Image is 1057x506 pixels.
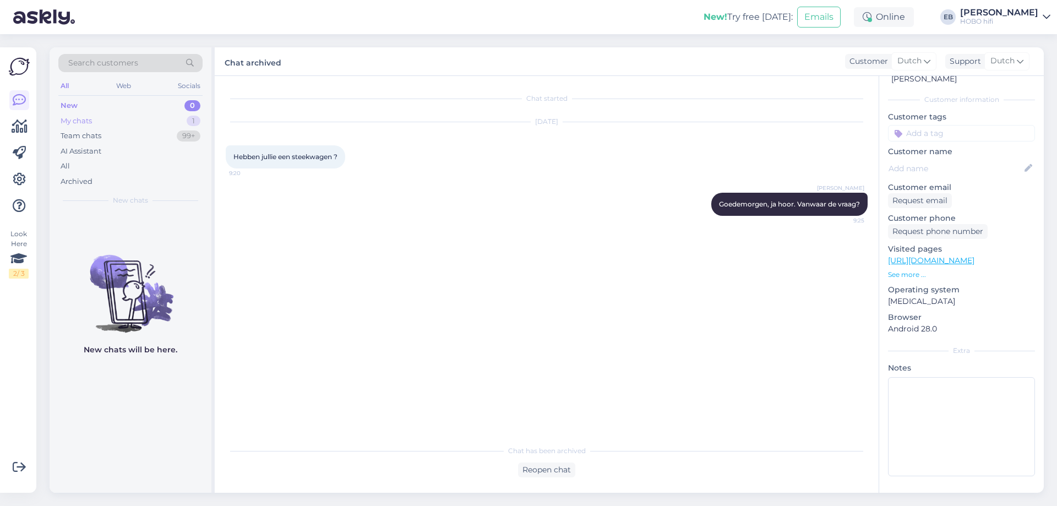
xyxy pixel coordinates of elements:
div: 1 [187,116,200,127]
div: Web [114,79,133,93]
p: See more ... [888,270,1035,280]
span: 9:25 [823,216,864,225]
div: Chat started [226,94,868,104]
div: Team chats [61,130,101,142]
div: Socials [176,79,203,93]
span: New chats [113,195,148,205]
img: Askly Logo [9,56,30,77]
span: Chat has been archived [508,446,586,456]
p: Customer tags [888,111,1035,123]
p: New chats will be here. [84,344,177,356]
div: EB [940,9,956,25]
span: Search customers [68,57,138,69]
a: [PERSON_NAME]HOBO hifi [960,8,1050,26]
p: Customer name [888,146,1035,157]
input: Add a tag [888,125,1035,142]
div: Reopen chat [518,463,575,477]
div: [DATE] [226,117,868,127]
div: AI Assistant [61,146,101,157]
div: Support [945,56,981,67]
input: Add name [889,162,1022,175]
label: Chat archived [225,54,281,69]
p: Customer phone [888,213,1035,224]
div: 0 [184,100,200,111]
div: Customer [845,56,888,67]
span: [PERSON_NAME] [817,184,864,192]
p: Android 28.0 [888,323,1035,335]
img: No chats [50,235,211,334]
div: 2 / 3 [9,269,29,279]
div: All [58,79,71,93]
div: Online [854,7,914,27]
div: New [61,100,78,111]
button: Emails [797,7,841,28]
div: Try free [DATE]: [704,10,793,24]
div: Archived [61,176,92,187]
p: Notes [888,362,1035,374]
span: Goedemorgen, ja hoor. Vanwaar de vraag? [719,200,860,208]
div: Request phone number [888,224,988,239]
div: Request email [888,193,952,208]
p: Visited pages [888,243,1035,255]
div: My chats [61,116,92,127]
span: Dutch [990,55,1015,67]
span: Hebben jullie een steekwagen ? [233,153,337,161]
span: Dutch [897,55,922,67]
div: [PERSON_NAME] [960,8,1038,17]
div: All [61,161,70,172]
div: Look Here [9,229,29,279]
p: Browser [888,312,1035,323]
div: 99+ [177,130,200,142]
b: New! [704,12,727,22]
p: Customer email [888,182,1035,193]
p: Operating system [888,284,1035,296]
a: [URL][DOMAIN_NAME] [888,255,974,265]
div: Customer information [888,95,1035,105]
div: Extra [888,346,1035,356]
div: HOBO hifi [960,17,1038,26]
p: [MEDICAL_DATA] [888,296,1035,307]
span: 9:20 [229,169,270,177]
